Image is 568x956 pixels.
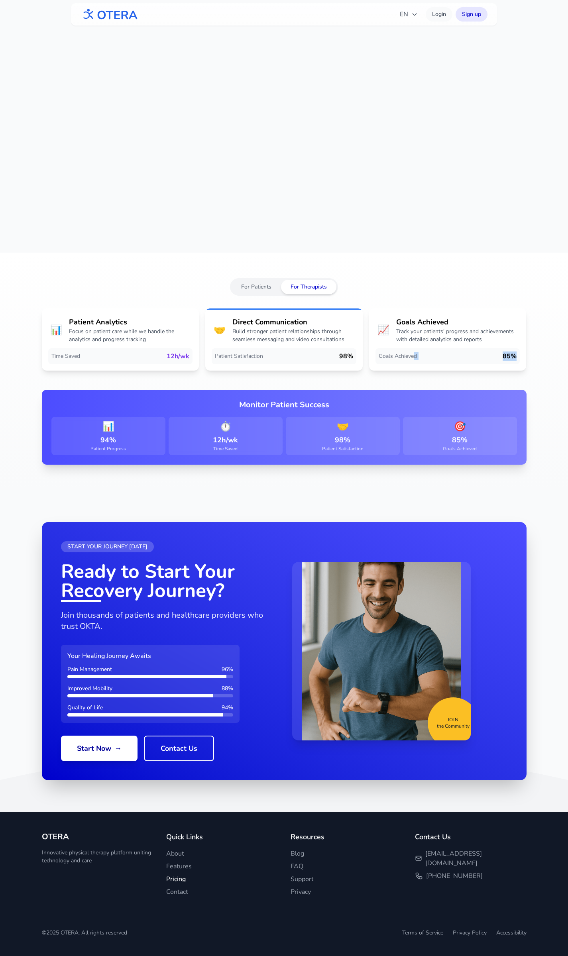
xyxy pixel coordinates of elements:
span: 📈 [377,324,389,336]
span: Goals Achieved [379,352,417,360]
p: © 2025 OTERA . All rights reserved [42,929,127,937]
span: 85% [503,351,517,361]
span: [PHONE_NUMBER] [426,871,483,881]
div: 85% [406,434,514,446]
a: Terms of Service [402,929,443,937]
p: Track your patients' progress and achievements with detailed analytics and reports [396,328,520,344]
a: Accessibility [496,929,527,937]
span: 88 % [222,685,233,693]
div: 98% [289,434,397,446]
span: [EMAIL_ADDRESS][DOMAIN_NAME] [425,849,526,868]
a: Contact Us [144,736,214,761]
a: Privacy Policy [453,929,487,937]
div: Patient Progress [55,446,162,452]
a: Features [166,862,192,871]
img: CTA Image [302,532,461,771]
span: → [114,743,122,754]
p: Build stronger patient relationships through seamless messaging and video consultations [232,328,356,344]
img: OTERA logo [81,6,138,24]
button: For Patients [232,280,281,294]
a: Sign up [456,7,487,22]
a: About [166,849,184,858]
span: 📊 [55,420,162,433]
span: 🎯 [406,420,514,433]
a: FAQ [291,862,303,871]
span: ⏱️ [172,420,279,433]
a: Support [291,875,314,883]
h2: Ready to Start Your Recovery Journey? [61,562,276,600]
span: 🤝 [289,420,397,433]
h3: Direct Communication [232,316,356,328]
p: Join thousands of patients and healthcare providers who trust OKTA. [61,610,276,632]
h3: Monitor Patient Success [51,399,517,410]
span: 12h/wk [167,351,189,361]
span: the Community [437,723,470,729]
h4: Resources [291,831,402,842]
span: 96 % [222,665,233,673]
span: Join [448,717,458,723]
span: 98% [339,351,353,361]
h4: Contact Us [415,831,527,842]
button: EN [395,6,423,22]
span: 📊 [50,324,62,336]
span: Quality of Life [67,704,103,712]
span: 🤝 [214,324,226,336]
a: Login [426,7,452,22]
span: 94 % [222,704,233,712]
span: Pain Management [67,665,112,673]
h3: Goals Achieved [396,316,520,328]
p: Focus on patient care while we handle the analytics and progress tracking [69,328,193,344]
div: Patient Satisfaction [289,446,397,452]
div: Time Saved [172,446,279,452]
div: START YOUR JOURNEY [DATE] [61,541,154,552]
div: 12h/wk [172,434,279,446]
span: EN [400,10,418,19]
div: 94% [55,434,162,446]
p: Innovative physical therapy platform uniting technology and care [42,849,153,865]
a: Pricing [166,875,186,883]
h3: OTERA [42,831,153,842]
h4: Quick Links [166,831,278,842]
a: Start Now→ [61,736,138,761]
h3: Patient Analytics [69,316,193,328]
h3: Your Healing Journey Awaits [67,651,233,661]
div: Goals Achieved [406,446,514,452]
button: For Therapists [281,280,336,294]
span: Improved Mobility [67,685,112,693]
a: Blog [291,849,304,858]
span: Time Saved [51,352,80,360]
a: Privacy [291,887,311,896]
a: Contact [166,887,188,896]
span: Patient Satisfaction [215,352,263,360]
